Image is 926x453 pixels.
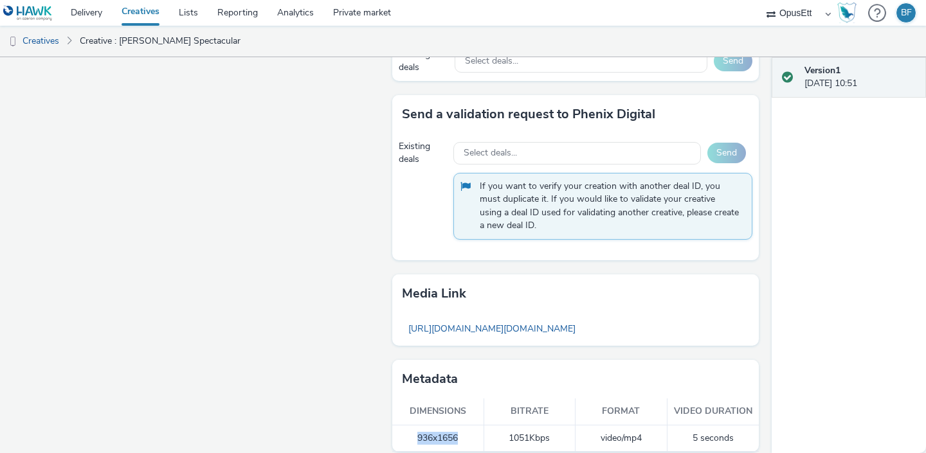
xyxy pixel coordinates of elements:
th: Bitrate [484,398,576,425]
img: Hawk Academy [837,3,857,23]
th: Format [576,398,667,425]
strong: Version 1 [804,64,840,76]
a: Creative : [PERSON_NAME] Spectacular [73,26,247,57]
span: Select deals... [464,148,517,159]
a: [URL][DOMAIN_NAME][DOMAIN_NAME] [402,316,582,341]
div: [DATE] 10:51 [804,64,916,91]
button: Send [714,51,752,71]
td: 936x1656 [392,425,484,452]
span: Select deals... [465,56,518,67]
a: Hawk Academy [837,3,862,23]
button: Send [707,143,746,163]
td: 1051 Kbps [484,425,576,452]
img: dooh [6,35,19,48]
h3: Media link [402,284,466,303]
span: If you want to verify your creation with another deal ID, you must duplicate it. If you would lik... [480,180,739,233]
img: undefined Logo [3,5,53,21]
div: Existing deals [399,140,447,166]
th: Dimensions [392,398,484,425]
h3: Send a validation request to Phenix Digital [402,105,655,124]
h3: Metadata [402,369,458,389]
td: video/mp4 [576,425,667,452]
th: Video duration [667,398,759,425]
div: Existing deals [399,48,448,75]
div: BF [901,3,912,22]
td: 5 seconds [667,425,759,452]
